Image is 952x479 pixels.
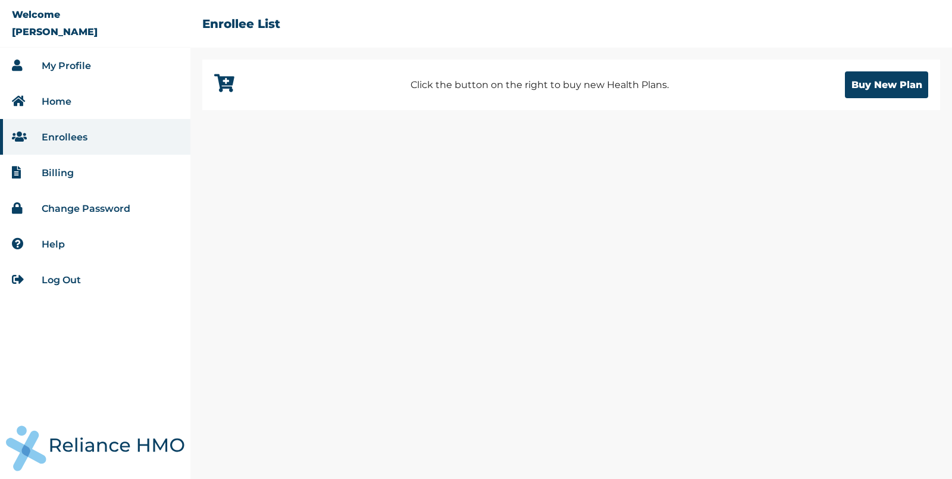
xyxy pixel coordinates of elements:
a: Home [42,96,71,107]
img: RelianceHMO's Logo [6,425,184,471]
a: Log Out [42,274,81,286]
button: Buy New Plan [845,71,928,98]
h2: Enrollee List [202,17,280,31]
a: Enrollees [42,132,87,143]
a: Change Password [42,203,130,214]
a: Help [42,239,65,250]
a: My Profile [42,60,91,71]
p: [PERSON_NAME] [12,26,98,37]
a: Billing [42,167,74,179]
p: Welcome [12,9,60,20]
p: Click the button on the right to buy new Health Plans. [411,78,669,92]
